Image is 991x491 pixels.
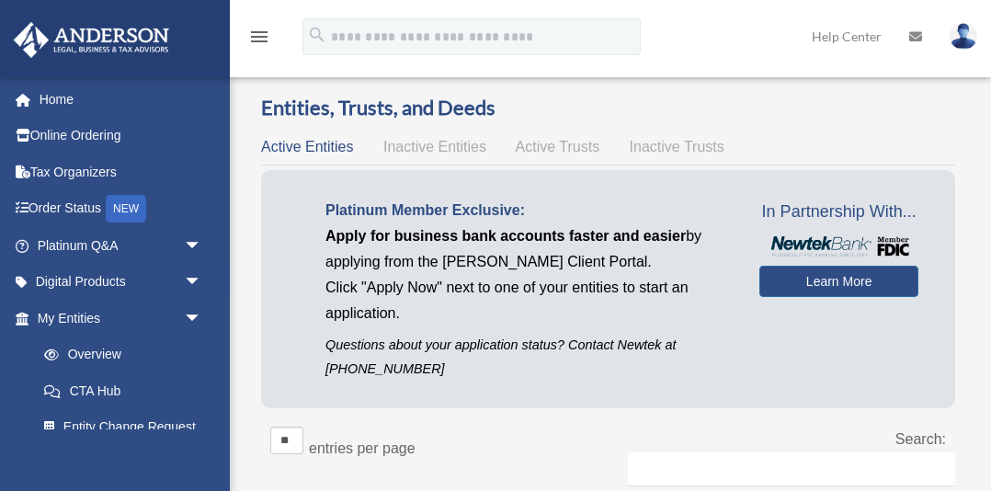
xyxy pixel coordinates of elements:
[325,198,732,223] p: Platinum Member Exclusive:
[248,32,270,48] a: menu
[516,139,600,154] span: Active Trusts
[261,139,353,154] span: Active Entities
[261,94,955,122] h3: Entities, Trusts, and Deeds
[13,190,230,228] a: Order StatusNEW
[26,372,221,409] a: CTA Hub
[325,334,732,380] p: Questions about your application status? Contact Newtek at [PHONE_NUMBER]
[26,337,211,373] a: Overview
[13,300,221,337] a: My Entitiesarrow_drop_down
[184,227,221,265] span: arrow_drop_down
[8,22,175,58] img: Anderson Advisors Platinum Portal
[13,227,230,264] a: Platinum Q&Aarrow_drop_down
[769,236,909,257] img: NewtekBankLogoSM.png
[13,154,230,190] a: Tax Organizers
[325,223,732,275] p: by applying from the [PERSON_NAME] Client Portal.
[759,198,918,227] span: In Partnership With...
[13,81,230,118] a: Home
[106,195,146,223] div: NEW
[895,431,946,447] label: Search:
[13,264,230,301] a: Digital Productsarrow_drop_down
[383,139,486,154] span: Inactive Entities
[759,266,918,297] a: Learn More
[325,228,686,244] span: Apply for business bank accounts faster and easier
[630,139,724,154] span: Inactive Trusts
[184,300,221,337] span: arrow_drop_down
[309,440,416,456] label: entries per page
[950,23,977,50] img: User Pic
[184,264,221,302] span: arrow_drop_down
[307,25,327,45] i: search
[26,409,221,446] a: Entity Change Request
[248,26,270,48] i: menu
[325,275,732,326] p: Click "Apply Now" next to one of your entities to start an application.
[13,118,230,154] a: Online Ordering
